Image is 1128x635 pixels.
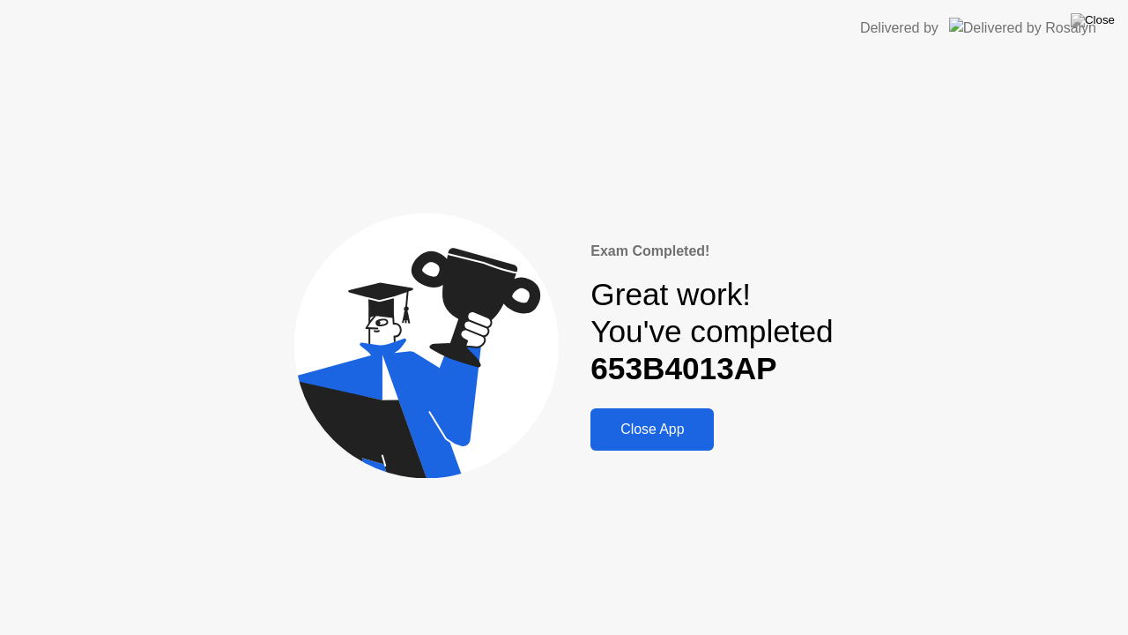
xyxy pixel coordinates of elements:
div: Exam Completed! [590,241,833,262]
div: Delivered by [860,18,939,39]
img: Close [1071,13,1115,27]
div: Close App [596,422,709,437]
button: Close App [590,408,714,451]
div: Great work! You've completed [590,276,833,388]
img: Delivered by Rosalyn [949,18,1096,38]
b: 653B4013AP [590,351,776,385]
